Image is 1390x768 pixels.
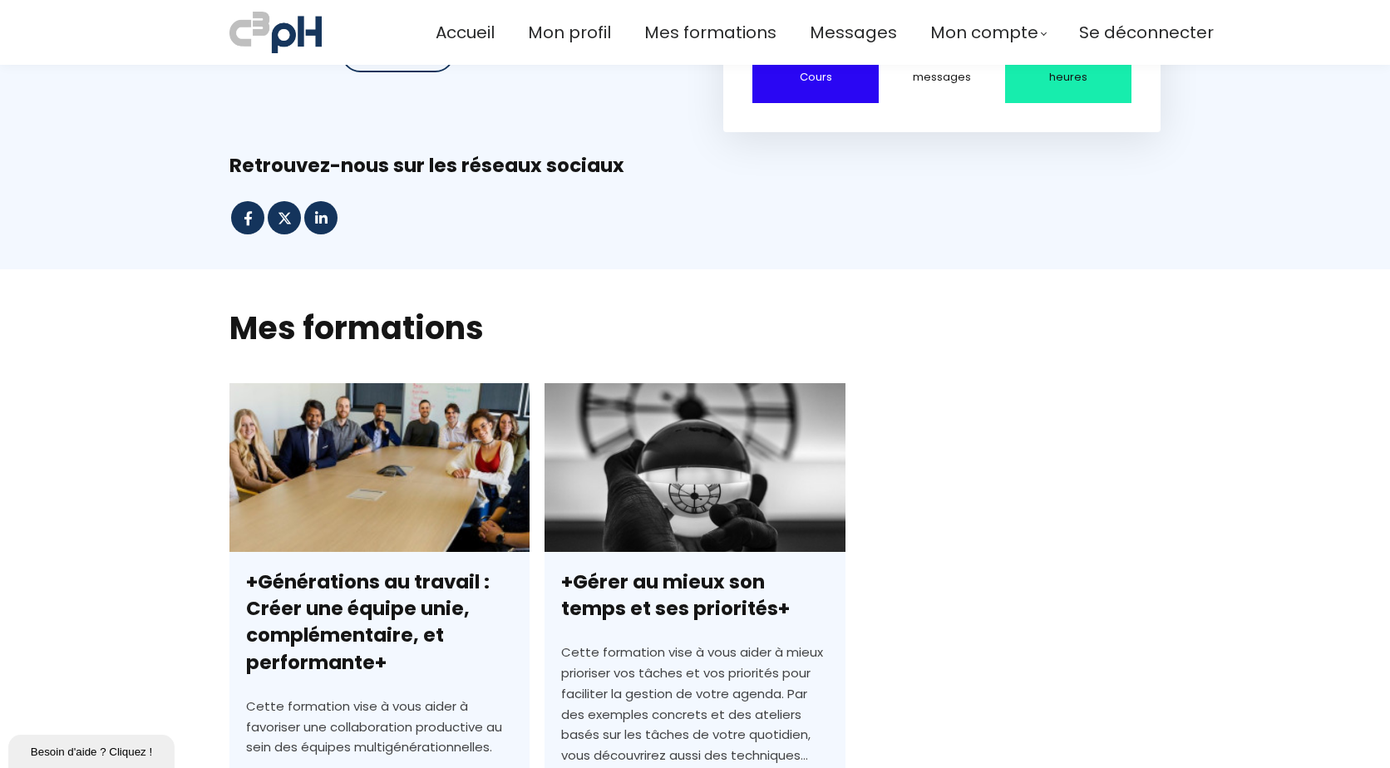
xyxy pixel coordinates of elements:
[1026,68,1111,86] div: heures
[229,8,322,57] img: a70bc7685e0efc0bd0b04b3506828469.jpeg
[229,307,1161,349] h2: Mes formations
[930,19,1038,47] span: Mon compte
[900,68,984,86] div: messages
[810,19,897,47] a: Messages
[773,68,858,86] div: Cours
[8,731,178,768] iframe: chat widget
[436,19,495,47] a: Accueil
[644,19,776,47] a: Mes formations
[528,19,611,47] a: Mon profil
[229,153,1161,179] div: Retrouvez-nous sur les réseaux sociaux
[1079,19,1214,47] a: Se déconnecter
